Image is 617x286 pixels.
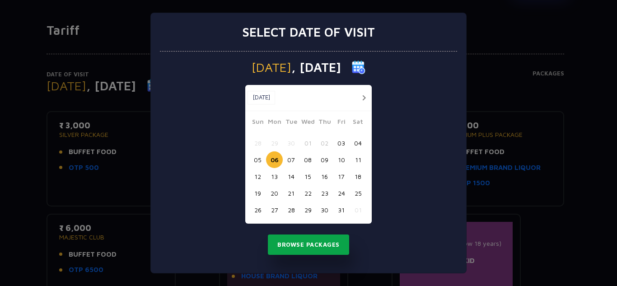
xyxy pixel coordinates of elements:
[316,151,333,168] button: 09
[333,117,350,129] span: Fri
[352,61,365,74] img: calender icon
[299,135,316,151] button: 01
[299,117,316,129] span: Wed
[249,117,266,129] span: Sun
[299,202,316,218] button: 29
[316,117,333,129] span: Thu
[283,151,299,168] button: 07
[316,185,333,202] button: 23
[249,185,266,202] button: 19
[316,135,333,151] button: 02
[291,61,341,74] span: , [DATE]
[266,135,283,151] button: 29
[350,185,366,202] button: 25
[266,151,283,168] button: 06
[316,202,333,218] button: 30
[350,168,366,185] button: 18
[333,185,350,202] button: 24
[316,168,333,185] button: 16
[350,202,366,218] button: 01
[333,151,350,168] button: 10
[268,234,349,255] button: Browse Packages
[299,168,316,185] button: 15
[350,151,366,168] button: 11
[350,117,366,129] span: Sat
[248,91,275,104] button: [DATE]
[333,135,350,151] button: 03
[266,117,283,129] span: Mon
[266,168,283,185] button: 13
[266,185,283,202] button: 20
[299,185,316,202] button: 22
[283,168,299,185] button: 14
[333,168,350,185] button: 17
[252,61,291,74] span: [DATE]
[350,135,366,151] button: 04
[249,168,266,185] button: 12
[249,202,266,218] button: 26
[333,202,350,218] button: 31
[249,135,266,151] button: 28
[283,202,299,218] button: 28
[242,24,375,40] h3: Select date of visit
[283,185,299,202] button: 21
[283,135,299,151] button: 30
[266,202,283,218] button: 27
[299,151,316,168] button: 08
[283,117,299,129] span: Tue
[249,151,266,168] button: 05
